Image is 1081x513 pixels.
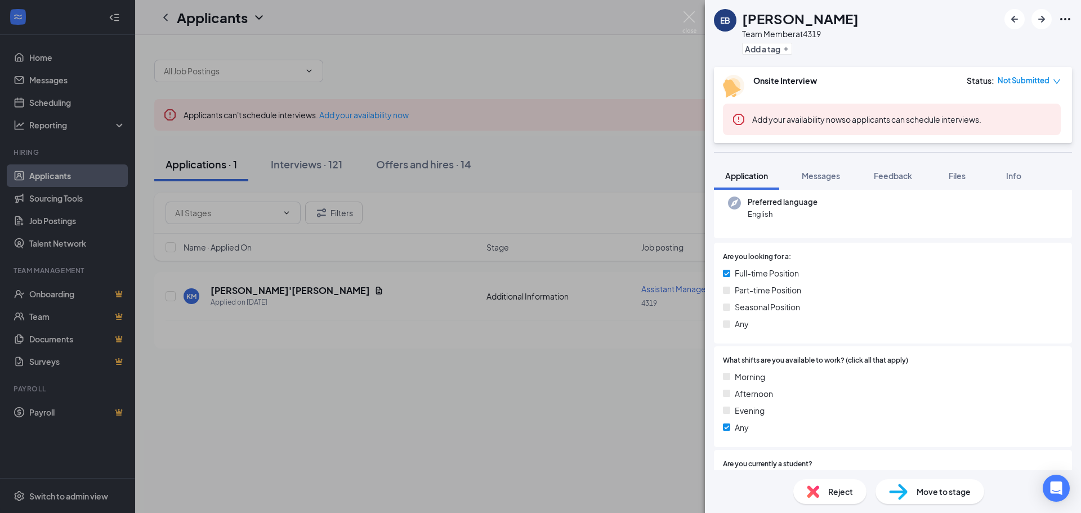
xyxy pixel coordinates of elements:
button: ArrowRight [1031,9,1052,29]
span: Full-time Position [735,267,799,279]
span: Messages [802,171,840,181]
span: Not Submitted [998,75,1049,86]
span: down [1053,78,1061,86]
svg: Error [732,113,745,126]
div: EB [720,15,730,26]
span: Afternoon [735,387,773,400]
span: Part-time Position [735,284,801,296]
span: Preferred language [748,197,818,208]
span: Feedback [874,171,912,181]
div: Status : [967,75,994,86]
button: PlusAdd a tag [742,43,792,55]
b: Onsite Interview [753,75,817,86]
svg: ArrowLeftNew [1008,12,1021,26]
span: Info [1006,171,1021,181]
button: Add your availability now [752,114,842,125]
svg: Ellipses [1058,12,1072,26]
div: Open Intercom Messenger [1043,475,1070,502]
span: Are you currently a student? [723,459,812,470]
span: Files [949,171,966,181]
span: Are you looking for a: [723,252,791,262]
span: Reject [828,485,853,498]
span: English [748,208,818,220]
svg: ArrowRight [1035,12,1048,26]
span: Evening [735,404,765,417]
svg: Plus [783,46,789,52]
span: Any [735,318,749,330]
span: Any [735,421,749,434]
span: Morning [735,371,765,383]
h1: [PERSON_NAME] [742,9,859,28]
span: Move to stage [917,485,971,498]
div: Team Member at 4319 [742,28,859,39]
button: ArrowLeftNew [1004,9,1025,29]
span: Application [725,171,768,181]
span: Seasonal Position [735,301,800,313]
span: so applicants can schedule interviews. [752,114,981,124]
span: What shifts are you available to work? (click all that apply) [723,355,908,366]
